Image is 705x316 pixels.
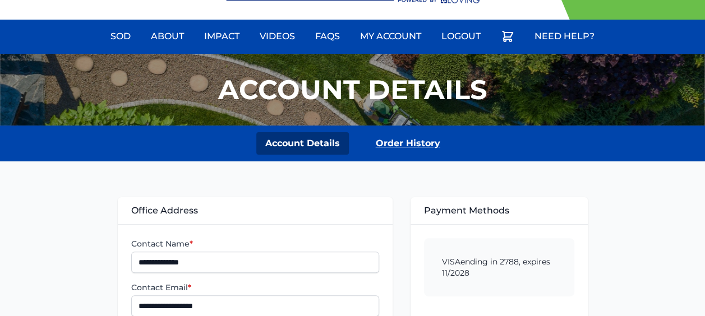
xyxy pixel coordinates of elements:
a: Order History [367,132,449,155]
h1: Account Details [218,76,487,103]
a: Videos [253,23,302,50]
a: Need Help? [528,23,601,50]
span: visa [442,257,460,267]
a: FAQs [308,23,347,50]
div: Payment Methods [411,197,588,224]
label: Contact Email [131,282,379,293]
a: About [144,23,191,50]
a: Impact [197,23,246,50]
div: Office Address [118,197,393,224]
a: My Account [353,23,428,50]
a: Account Details [256,132,349,155]
label: Contact Name [131,238,379,249]
div: ending in 2788, expires 11/2028 [424,238,574,296]
a: Sod [104,23,137,50]
a: Logout [435,23,487,50]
